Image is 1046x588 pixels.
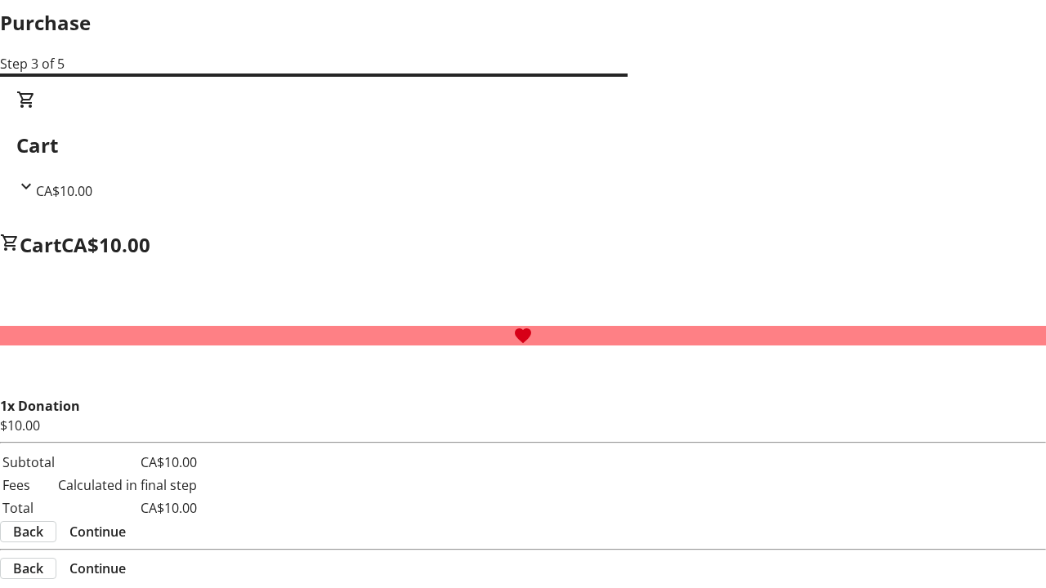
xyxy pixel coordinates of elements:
[57,497,198,519] td: CA$10.00
[36,182,92,200] span: CA$10.00
[56,559,139,578] button: Continue
[57,474,198,496] td: Calculated in final step
[61,231,150,258] span: CA$10.00
[69,559,126,578] span: Continue
[20,231,61,258] span: Cart
[16,131,1030,160] h2: Cart
[13,522,43,541] span: Back
[57,452,198,473] td: CA$10.00
[56,522,139,541] button: Continue
[2,452,56,473] td: Subtotal
[2,474,56,496] td: Fees
[16,90,1030,201] div: CartCA$10.00
[2,497,56,519] td: Total
[13,559,43,578] span: Back
[69,522,126,541] span: Continue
